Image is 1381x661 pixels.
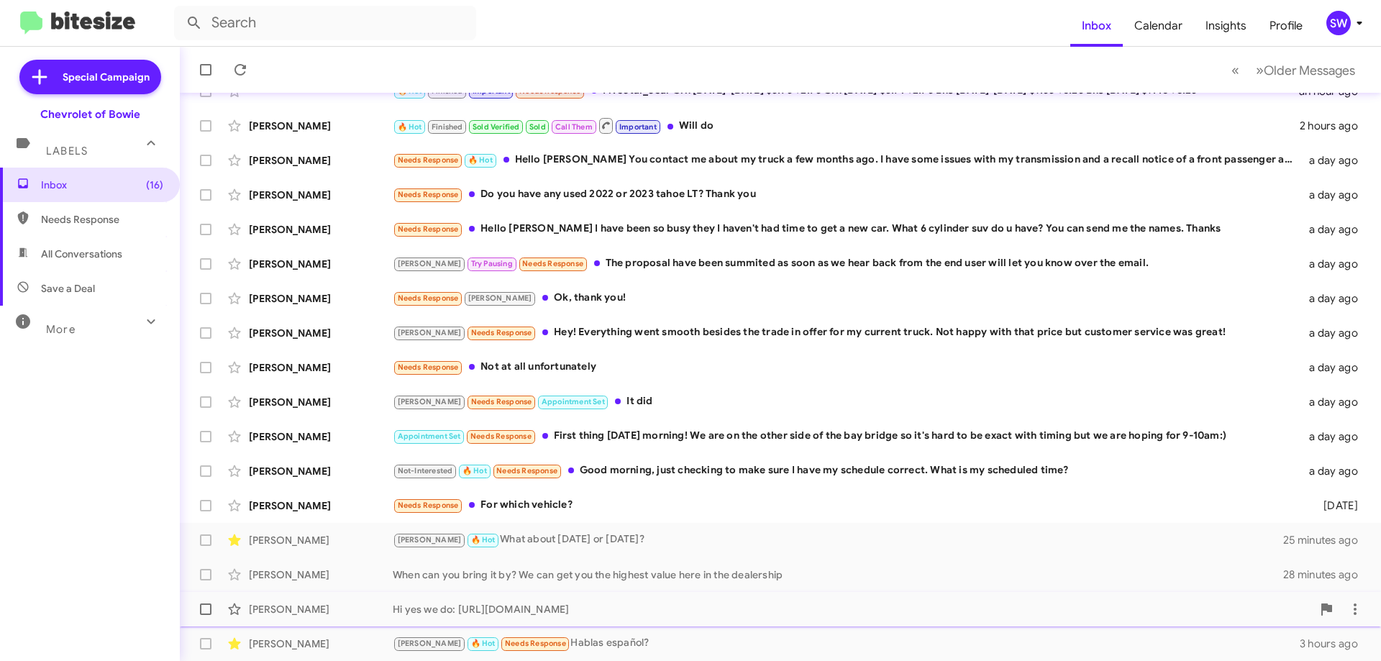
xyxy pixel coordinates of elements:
[249,637,393,651] div: [PERSON_NAME]
[1123,5,1194,47] a: Calendar
[1300,395,1369,409] div: a day ago
[555,122,593,132] span: Call Them
[1300,326,1369,340] div: a day ago
[1231,61,1239,79] span: «
[398,639,462,648] span: [PERSON_NAME]
[40,107,140,122] div: Chevrolet of Bowie
[1247,55,1364,85] button: Next
[1283,533,1369,547] div: 25 minutes ago
[41,178,163,192] span: Inbox
[174,6,476,40] input: Search
[1223,55,1364,85] nav: Page navigation example
[393,221,1300,237] div: Hello [PERSON_NAME] I have been so busy they I haven't had time to get a new car. What 6 cylinder...
[473,122,520,132] span: Sold Verified
[398,224,459,234] span: Needs Response
[249,257,393,271] div: [PERSON_NAME]
[398,397,462,406] span: [PERSON_NAME]
[249,464,393,478] div: [PERSON_NAME]
[249,395,393,409] div: [PERSON_NAME]
[398,155,459,165] span: Needs Response
[522,259,583,268] span: Needs Response
[393,393,1300,410] div: It did
[249,567,393,582] div: [PERSON_NAME]
[1314,11,1365,35] button: SW
[393,117,1300,135] div: Will do
[398,466,453,475] span: Not-Interested
[398,535,462,544] span: [PERSON_NAME]
[249,498,393,513] div: [PERSON_NAME]
[393,462,1300,479] div: Good morning, just checking to make sure I have my schedule correct. What is my scheduled time?
[471,639,496,648] span: 🔥 Hot
[63,70,150,84] span: Special Campaign
[1300,429,1369,444] div: a day ago
[1264,63,1355,78] span: Older Messages
[468,293,532,303] span: [PERSON_NAME]
[471,328,532,337] span: Needs Response
[542,397,605,406] span: Appointment Set
[393,152,1300,168] div: Hello [PERSON_NAME] You contact me about my truck a few months ago. I have some issues with my tr...
[41,281,95,296] span: Save a Deal
[1283,567,1369,582] div: 28 minutes ago
[249,291,393,306] div: [PERSON_NAME]
[249,119,393,133] div: [PERSON_NAME]
[1223,55,1248,85] button: Previous
[393,497,1300,514] div: For which vehicle?
[393,186,1300,203] div: Do you have any used 2022 or 2023 tahoe LT? Thank you
[393,428,1300,445] div: First thing [DATE] morning! We are on the other side of the bay bridge so it's hard to be exact w...
[1300,360,1369,375] div: a day ago
[46,145,88,158] span: Labels
[505,639,566,648] span: Needs Response
[249,602,393,616] div: [PERSON_NAME]
[249,533,393,547] div: [PERSON_NAME]
[46,323,76,336] span: More
[1300,257,1369,271] div: a day ago
[249,222,393,237] div: [PERSON_NAME]
[1070,5,1123,47] a: Inbox
[1300,498,1369,513] div: [DATE]
[1300,291,1369,306] div: a day ago
[470,432,532,441] span: Needs Response
[249,153,393,168] div: [PERSON_NAME]
[398,122,422,132] span: 🔥 Hot
[393,359,1300,375] div: Not at all unfortunately
[1300,153,1369,168] div: a day ago
[1256,61,1264,79] span: »
[1258,5,1314,47] a: Profile
[398,293,459,303] span: Needs Response
[471,259,513,268] span: Try Pausing
[249,188,393,202] div: [PERSON_NAME]
[1194,5,1258,47] a: Insights
[1300,464,1369,478] div: a day ago
[398,259,462,268] span: [PERSON_NAME]
[393,532,1283,548] div: What about [DATE] or [DATE]?
[471,397,532,406] span: Needs Response
[393,324,1300,341] div: Hey! Everything went smooth besides the trade in offer for my current truck. Not happy with that ...
[1300,222,1369,237] div: a day ago
[393,567,1283,582] div: When can you bring it by? We can get you the highest value here in the dealership
[1326,11,1351,35] div: SW
[249,360,393,375] div: [PERSON_NAME]
[1300,188,1369,202] div: a day ago
[496,466,557,475] span: Needs Response
[393,290,1300,306] div: Ok, thank you!
[393,602,1312,616] div: Hi yes we do: [URL][DOMAIN_NAME]
[432,122,463,132] span: Finished
[529,122,546,132] span: Sold
[1300,637,1369,651] div: 3 hours ago
[471,535,496,544] span: 🔥 Hot
[1300,119,1369,133] div: 2 hours ago
[398,432,461,441] span: Appointment Set
[249,326,393,340] div: [PERSON_NAME]
[41,212,163,227] span: Needs Response
[462,466,487,475] span: 🔥 Hot
[398,328,462,337] span: [PERSON_NAME]
[41,247,122,261] span: All Conversations
[468,155,493,165] span: 🔥 Hot
[393,255,1300,272] div: The proposal have been summited as soon as we hear back from the end user will let you know over ...
[146,178,163,192] span: (16)
[398,363,459,372] span: Needs Response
